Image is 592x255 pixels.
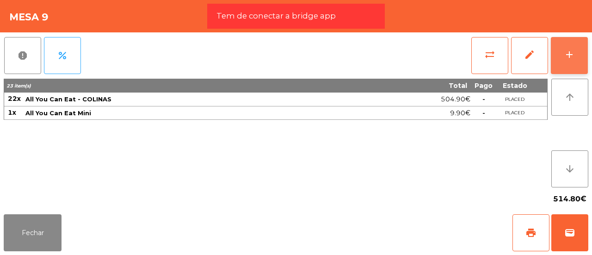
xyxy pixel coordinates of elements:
[9,10,49,24] h4: Mesa 9
[482,95,485,103] span: -
[17,50,28,61] span: report
[551,150,588,187] button: arrow_downward
[553,192,586,206] span: 514.80€
[511,37,548,74] button: edit
[25,95,111,103] span: All You Can Eat - COLINAS
[551,37,588,74] button: add
[525,227,536,238] span: print
[564,49,575,60] div: add
[484,49,495,60] span: sync_alt
[512,214,549,251] button: print
[25,109,91,117] span: All You Can Eat Mini
[4,214,62,251] button: Fechar
[8,94,21,103] span: 22x
[496,106,533,120] td: PLACED
[216,10,336,22] span: Tem de conectar a bridge app
[496,93,533,106] td: PLACED
[564,163,575,174] i: arrow_downward
[496,79,533,93] th: Estado
[4,37,41,74] button: report
[551,214,588,251] button: wallet
[564,92,575,103] i: arrow_upward
[471,79,496,93] th: Pago
[551,79,588,116] button: arrow_upward
[6,83,31,89] span: 23 item(s)
[44,37,81,74] button: percent
[482,109,485,117] span: -
[450,107,470,119] span: 9.90€
[57,50,68,61] span: percent
[524,49,535,60] span: edit
[564,227,575,238] span: wallet
[441,93,470,106] span: 504.90€
[8,108,16,117] span: 1x
[471,37,508,74] button: sync_alt
[356,79,471,93] th: Total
